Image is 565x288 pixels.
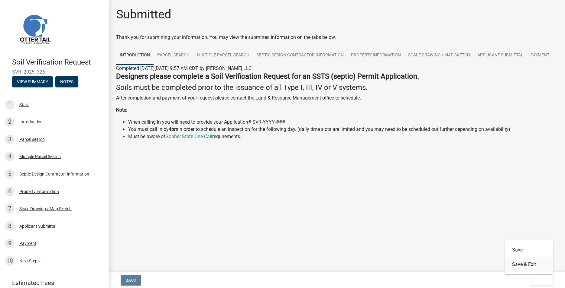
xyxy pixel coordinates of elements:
div: 8 [5,221,15,231]
li: You must call in by in order to schedule an inspection for the following day. (daily time slots a... [128,126,558,133]
div: Start [19,103,29,107]
div: 10 [5,256,15,266]
div: Exit [505,240,553,274]
div: 2 [5,117,15,127]
a: Parcel search [154,46,193,65]
div: 5 [5,169,15,179]
h4: Soils must be completed prior to the issuance of all Type I, III, IV or V systems. [116,83,558,92]
div: Thank you for submitting your information. You may view the submitted information on the tabs below. [116,34,558,41]
span: Completed [DATE][DATE] 9:57 AM CDT by [PERSON_NAME] LLC [116,65,252,71]
div: Parcel search [19,137,45,141]
div: 3 [5,135,15,144]
span: Exit [536,278,545,283]
div: Payment [19,241,36,245]
a: Septic Design Contractor Information [253,46,347,65]
li: When calling in you will need to provide your Application# SVR-YYYY-### [128,119,558,126]
a: Payment [527,46,553,65]
button: Exit [531,275,553,286]
p: After completion and payment of your request please contact the Land & Resource Management office... [116,94,558,102]
div: 6 [5,187,15,196]
wm-modal-confirm: Summary [12,80,53,84]
img: Otter Tail County, Minnesota [12,6,57,52]
strong: Note: [116,107,127,113]
strong: Designers please complete a Soil Verification Request for an SSTS (septic) Permit Application. [116,72,419,81]
h4: Soil Verification Request [12,58,104,67]
button: Notes [55,76,78,87]
div: Septic Design Contractor Information [19,172,89,176]
button: Save [505,243,553,257]
a: Introduction [116,46,154,65]
a: Multiple Parcel Search [193,46,253,65]
strong: 4pm [169,126,178,132]
a: Scale Drawing / Map Sketch [404,46,474,65]
a: Applicant Submittal [474,46,527,65]
div: Property Information [19,189,59,194]
button: Save & Exit [505,257,553,272]
div: 9 [5,239,15,248]
div: 7 [5,204,15,214]
button: View Summary [12,76,53,87]
button: Back [121,275,141,286]
div: Introduction [19,120,43,124]
wm-modal-confirm: Notes [55,80,78,84]
span: SVR -2025 -326 [12,69,97,75]
li: Must be aware of requirements. [128,133,558,140]
div: 1 [5,100,15,109]
div: Scale Drawing / Map Sketch [19,207,72,211]
span: Back [125,278,136,283]
a: Property Information [347,46,404,65]
div: 4 [5,152,15,161]
div: Applicant Submittal [19,224,56,228]
h1: Submitted [116,7,171,22]
a: Gopher State One Call [165,134,212,139]
div: Multiple Parcel Search [19,154,61,159]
